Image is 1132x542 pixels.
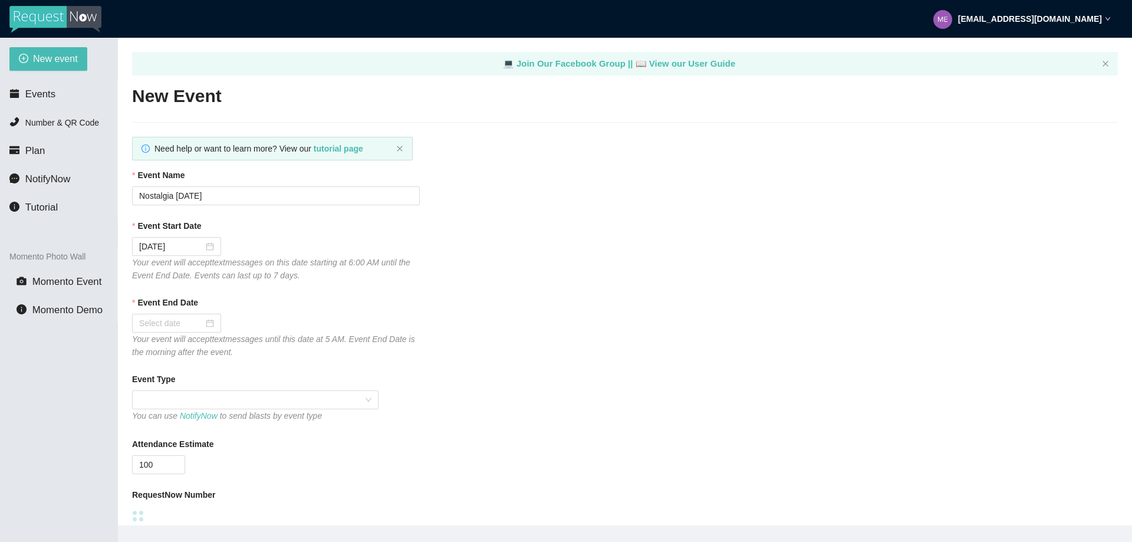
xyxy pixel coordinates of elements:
b: Event Start Date [137,219,201,232]
span: Momento Demo [32,304,103,316]
img: 857ddd2fa6698a26fa621b10566aaef6 [933,10,952,29]
span: plus-circle [19,54,28,65]
span: phone [9,117,19,127]
span: message [9,173,19,183]
b: Event Name [137,169,185,182]
span: calendar [9,88,19,98]
span: close [1102,60,1109,67]
a: laptop Join Our Facebook Group || [503,58,636,68]
input: Select date [139,317,203,330]
span: Tutorial [25,202,58,213]
a: NotifyNow [180,411,218,421]
input: Janet's and Mark's Wedding [132,186,420,205]
span: laptop [503,58,514,68]
button: close [396,145,403,153]
span: down [1105,16,1111,22]
span: laptop [636,58,647,68]
button: close [1102,60,1109,68]
b: RequestNow Number [132,488,216,501]
span: Plan [25,145,45,156]
strong: [EMAIL_ADDRESS][DOMAIN_NAME] [958,14,1102,24]
img: RequestNow [9,6,101,33]
span: credit-card [9,145,19,155]
div: You can use to send blasts by event type [132,409,379,422]
h2: New Event [132,84,1118,109]
a: laptop View our User Guide [636,58,736,68]
span: info-circle [9,202,19,212]
span: Momento Event [32,276,102,287]
i: Your event will accept text messages on this date starting at 6:00 AM until the Event End Date. E... [132,258,410,280]
b: Attendance Estimate [132,438,213,451]
span: info-circle [17,304,27,314]
button: plus-circleNew event [9,47,87,71]
span: info-circle [141,144,150,153]
b: Event Type [132,373,176,386]
b: Event End Date [137,296,198,309]
span: Need help or want to learn more? View our [154,144,363,153]
span: Number & QR Code [25,118,99,127]
i: Your event will accept text messages until this date at 5 AM. Event End Date is the morning after... [132,334,415,357]
span: Events [25,88,55,100]
span: NotifyNow [25,173,70,185]
span: camera [17,276,27,286]
input: Select date [139,240,203,253]
a: tutorial page [314,144,363,153]
span: New event [33,51,78,66]
span: close [396,145,403,152]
